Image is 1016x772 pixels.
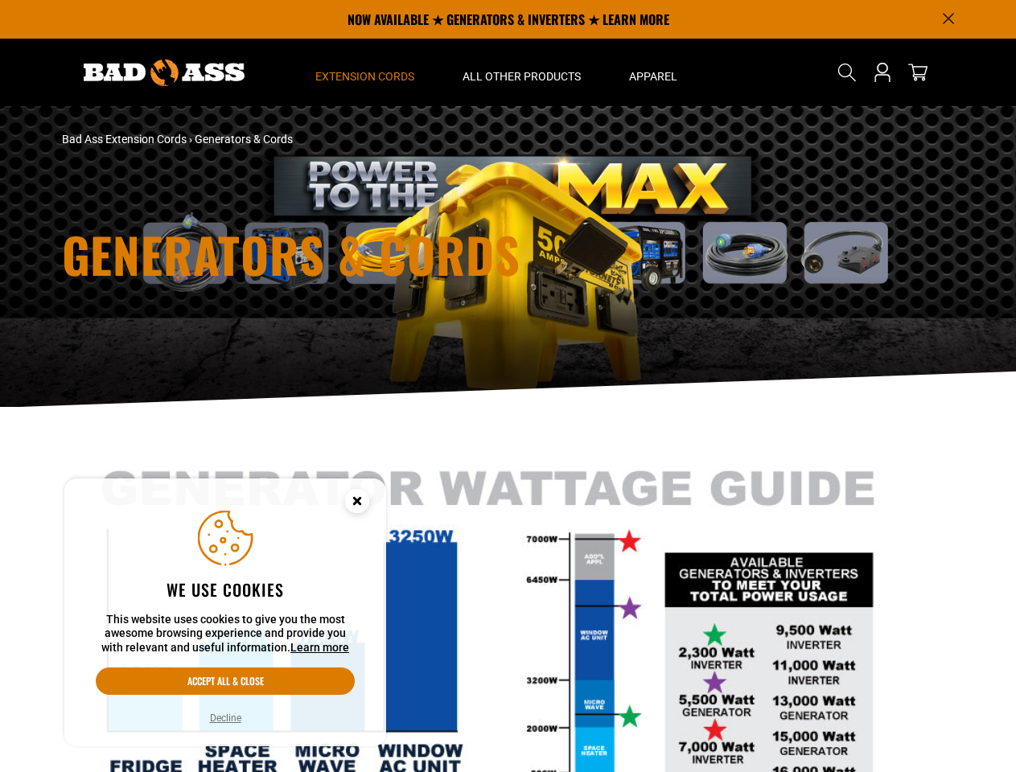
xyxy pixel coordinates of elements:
span: Extension Cords [315,69,414,84]
button: Accept all & close [96,667,355,695]
h1: Generators & Cords [62,230,649,278]
span: › [189,133,192,146]
summary: All Other Products [438,39,605,106]
a: Bad Ass Extension Cords [62,133,187,146]
a: Learn more [290,641,349,654]
button: Decline [205,710,246,726]
p: This website uses cookies to give you the most awesome browsing experience and provide you with r... [96,613,355,655]
img: Bad Ass Extension Cords [84,60,245,86]
span: Apparel [629,69,677,84]
summary: Apparel [605,39,701,106]
aside: Cookie Consent [64,478,386,747]
summary: Search [834,60,860,85]
h2: We use cookies [96,579,355,600]
summary: Extension Cords [291,39,438,106]
span: All Other Products [463,69,581,84]
span: Generators & Cords [195,133,293,146]
nav: breadcrumbs [62,131,649,148]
